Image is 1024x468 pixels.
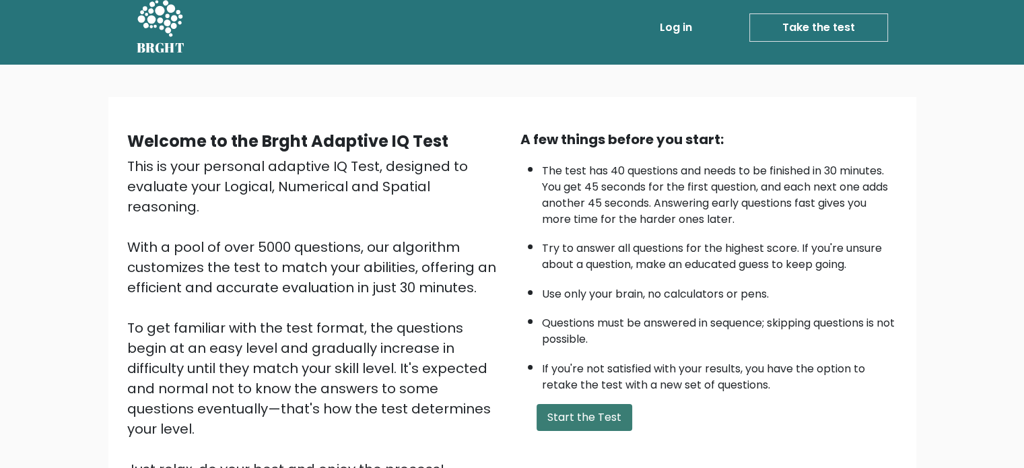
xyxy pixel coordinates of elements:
div: A few things before you start: [520,129,897,149]
li: Questions must be answered in sequence; skipping questions is not possible. [542,308,897,347]
a: Log in [654,14,697,41]
button: Start the Test [537,404,632,431]
li: If you're not satisfied with your results, you have the option to retake the test with a new set ... [542,354,897,393]
h5: BRGHT [137,40,185,56]
li: The test has 40 questions and needs to be finished in 30 minutes. You get 45 seconds for the firs... [542,156,897,228]
li: Try to answer all questions for the highest score. If you're unsure about a question, make an edu... [542,234,897,273]
a: Take the test [749,13,888,42]
li: Use only your brain, no calculators or pens. [542,279,897,302]
b: Welcome to the Brght Adaptive IQ Test [127,130,448,152]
